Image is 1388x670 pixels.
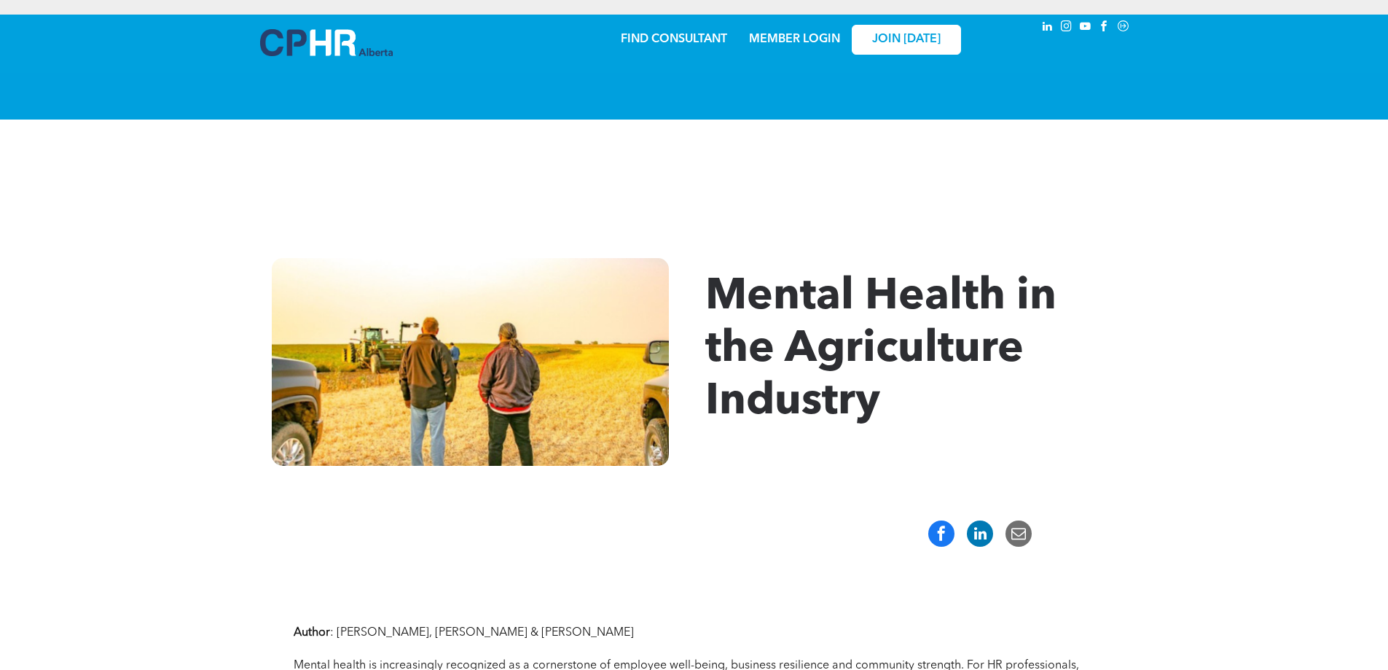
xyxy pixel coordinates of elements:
[1097,18,1113,38] a: facebook
[852,25,961,55] a: JOIN [DATE]
[260,29,393,56] img: A blue and white logo for cp alberta
[705,276,1056,424] span: Mental Health in the Agriculture Industry
[1059,18,1075,38] a: instagram
[294,627,330,639] strong: Author
[1116,18,1132,38] a: Social network
[749,34,840,45] a: MEMBER LOGIN
[1078,18,1094,38] a: youtube
[330,627,634,639] span: : [PERSON_NAME], [PERSON_NAME] & [PERSON_NAME]
[872,33,941,47] span: JOIN [DATE]
[621,34,727,45] a: FIND CONSULTANT
[1040,18,1056,38] a: linkedin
